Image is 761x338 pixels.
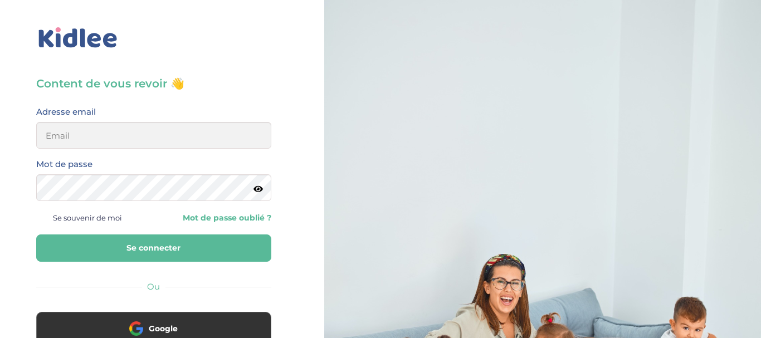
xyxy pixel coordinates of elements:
a: Mot de passe oublié ? [162,213,271,223]
img: logo_kidlee_bleu [36,25,120,51]
button: Se connecter [36,234,271,262]
span: Ou [147,281,160,292]
span: Google [149,323,178,334]
h3: Content de vous revoir 👋 [36,76,271,91]
span: Se souvenir de moi [53,210,122,225]
label: Mot de passe [36,157,92,172]
label: Adresse email [36,105,96,119]
img: google.png [129,321,143,335]
input: Email [36,122,271,149]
